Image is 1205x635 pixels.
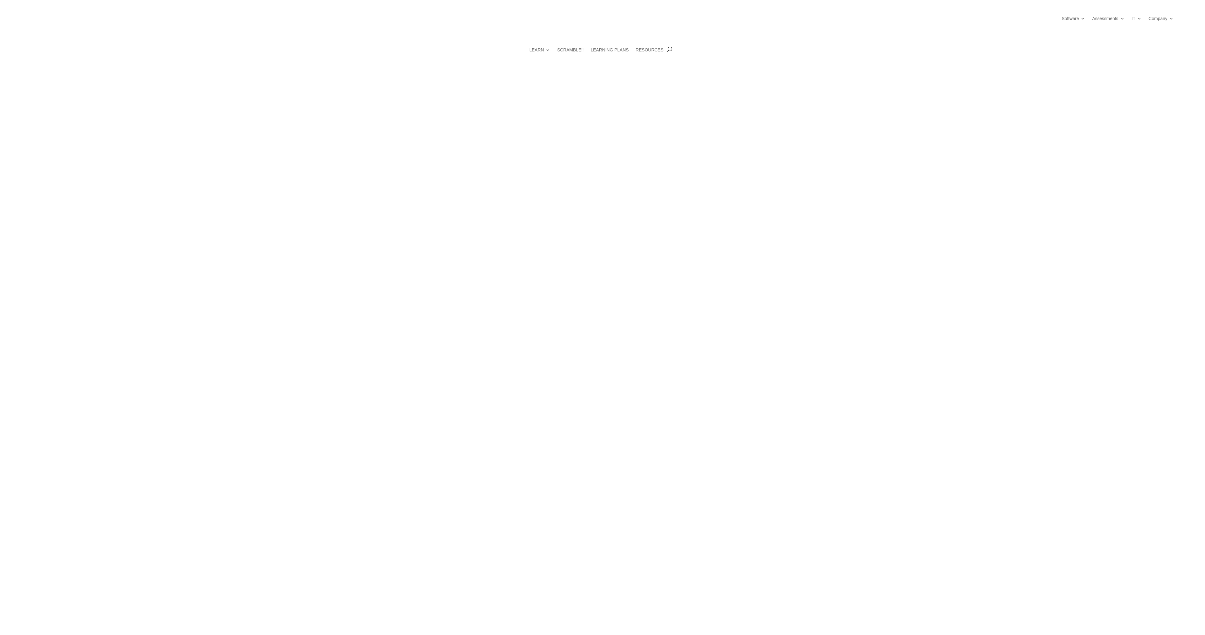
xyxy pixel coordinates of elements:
[1132,6,1142,31] a: IT
[557,47,584,61] a: SCRAMBLE!!
[636,47,664,61] a: RESOURCES
[1149,6,1174,31] a: Company
[1092,6,1124,31] a: Assessments
[1062,6,1085,31] a: Software
[529,47,550,61] a: LEARN
[591,47,629,61] a: LEARNING PLANS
